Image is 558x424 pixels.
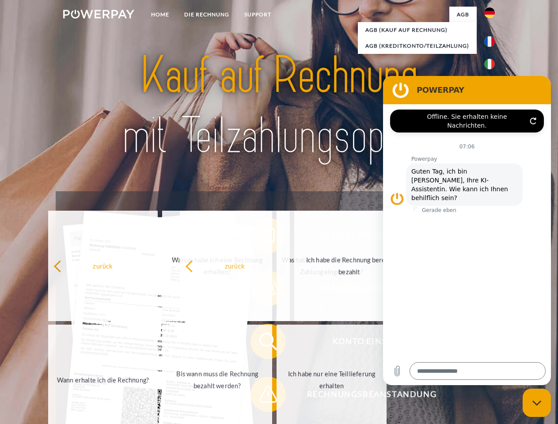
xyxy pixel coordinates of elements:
img: logo-powerpay-white.svg [63,10,134,19]
iframe: Schaltfläche zum Öffnen des Messaging-Fensters; Konversation läuft [523,389,551,417]
a: AGB (Kreditkonto/Teilzahlung) [358,38,477,54]
div: Warum habe ich eine Rechnung erhalten? [167,254,267,278]
a: DIE RECHNUNG [177,7,237,23]
div: zurück [53,260,153,272]
iframe: Messaging-Fenster [383,76,551,385]
div: Wann erhalte ich die Rechnung? [53,374,153,386]
div: Ich habe die Rechnung bereits bezahlt [300,254,399,278]
a: agb [449,7,477,23]
div: Ich habe nur eine Teillieferung erhalten [282,368,381,392]
img: de [484,8,495,18]
img: title-powerpay_de.svg [84,42,474,169]
div: zurück [185,260,285,272]
a: AGB (Kauf auf Rechnung) [358,22,477,38]
img: fr [484,36,495,47]
a: SUPPORT [237,7,279,23]
a: Home [144,7,177,23]
img: it [484,59,495,69]
div: Bis wann muss die Rechnung bezahlt werden? [167,368,267,392]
